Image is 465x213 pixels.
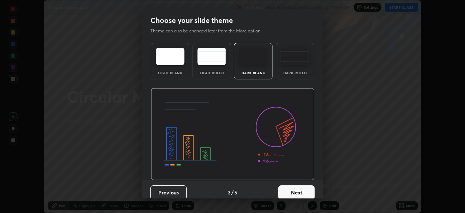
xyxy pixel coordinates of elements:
div: Light Blank [155,71,185,75]
img: darkThemeBanner.d06ce4a2.svg [151,88,315,181]
p: Theme can also be changed later from the More option [150,28,268,34]
button: Previous [150,185,187,200]
h4: 3 [228,189,231,196]
h4: / [231,189,234,196]
button: Next [278,185,315,200]
img: lightTheme.e5ed3b09.svg [156,48,185,65]
img: lightRuledTheme.5fabf969.svg [197,48,226,65]
img: darkTheme.f0cc69e5.svg [239,48,268,65]
h2: Choose your slide theme [150,16,233,25]
div: Dark Blank [239,71,268,75]
h4: 5 [234,189,237,196]
img: darkRuledTheme.de295e13.svg [280,48,309,65]
div: Light Ruled [197,71,226,75]
div: Dark Ruled [280,71,310,75]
